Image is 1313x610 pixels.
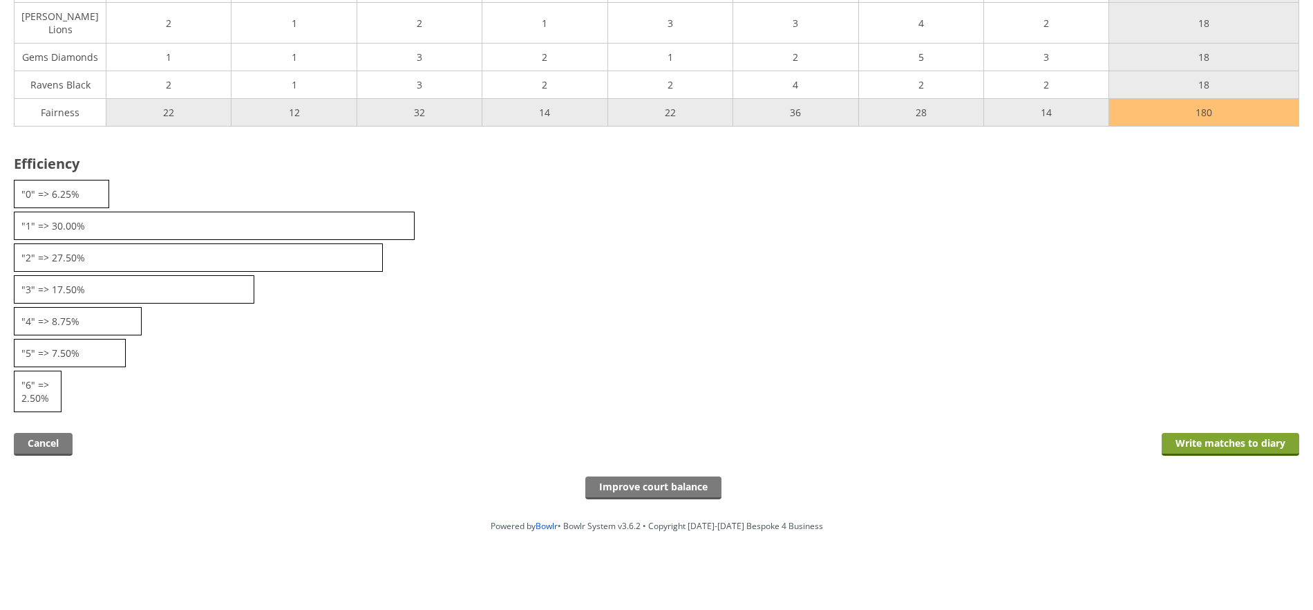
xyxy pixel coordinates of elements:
td: 2 [106,3,232,44]
td: 14 [983,99,1108,127]
td: 2 [983,71,1108,99]
td: 1 [106,44,232,71]
td: 1 [482,3,607,44]
td: 1 [232,71,357,99]
td: 32 [357,99,482,127]
td: 18 [1109,71,1299,99]
td: 36 [733,99,858,127]
input: Write matches to diary [1162,433,1299,456]
input: Improve court balance [585,477,721,499]
td: 3 [983,44,1108,71]
div: "1" => 30.00% [14,212,415,240]
td: [PERSON_NAME] Lions [15,3,106,44]
a: Cancel [14,433,73,456]
td: 1 [232,44,357,71]
td: 18 [1109,3,1299,44]
td: Ravens Black [15,71,106,99]
td: 2 [106,71,232,99]
a: Bowlr [536,520,558,532]
td: 12 [232,99,357,127]
div: "3" => 17.50% [14,275,254,304]
td: 2 [357,3,482,44]
td: 2 [733,44,858,71]
td: 14 [482,99,607,127]
td: 3 [357,44,482,71]
td: 4 [858,3,983,44]
td: 4 [733,71,858,99]
td: 2 [482,71,607,99]
td: 1 [232,3,357,44]
td: 2 [482,44,607,71]
div: "2" => 27.50% [14,243,383,272]
td: 22 [607,99,733,127]
td: 3 [607,3,733,44]
div: "6" => 2.50% [14,371,62,412]
td: 22 [106,99,232,127]
td: 1 [607,44,733,71]
td: 28 [858,99,983,127]
td: 5 [858,44,983,71]
td: 2 [983,3,1108,44]
td: 180 [1109,99,1299,127]
td: 3 [357,71,482,99]
td: 3 [733,3,858,44]
div: "5" => 7.50% [14,339,126,367]
span: Powered by • Bowlr System v3.6.2 • Copyright [DATE]-[DATE] Bespoke 4 Business [491,520,823,532]
td: 2 [607,71,733,99]
h2: Efficiency [14,154,1299,173]
div: "4" => 8.75% [14,307,142,335]
td: 2 [858,71,983,99]
td: Fairness [15,99,106,127]
td: Gems Diamonds [15,44,106,71]
td: 18 [1109,44,1299,71]
div: "0" => 6.25% [14,180,109,208]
